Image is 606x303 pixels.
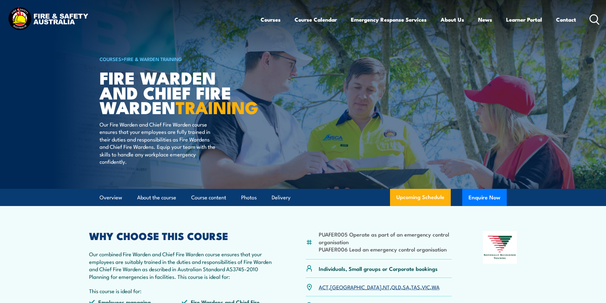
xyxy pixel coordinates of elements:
[478,11,492,28] a: News
[441,11,464,28] a: About Us
[432,283,440,291] a: WA
[319,283,440,291] p: , , , , , , ,
[241,189,257,206] a: Photos
[390,189,451,206] a: Upcoming Schedule
[89,231,275,240] h2: WHY CHOOSE THIS COURSE
[383,283,390,291] a: NT
[483,231,517,264] img: Nationally Recognised Training logo.
[391,283,401,291] a: QLD
[556,11,576,28] a: Contact
[124,55,182,62] a: Fire & Warden Training
[403,283,409,291] a: SA
[319,231,452,245] li: PUAFER005 Operate as part of an emergency control organisation
[295,11,337,28] a: Course Calendar
[422,283,430,291] a: VIC
[137,189,176,206] a: About the course
[100,55,121,62] a: COURSES
[272,189,290,206] a: Delivery
[89,287,275,294] p: This course is ideal for:
[176,93,258,120] strong: TRAINING
[100,189,122,206] a: Overview
[462,189,507,206] button: Enquire Now
[89,250,275,280] p: Our combined Fire Warden and Chief Fire Warden course ensures that your employees are suitably tr...
[319,245,452,253] li: PUAFER006 Lead an emergency control organisation
[191,189,226,206] a: Course content
[319,265,438,272] p: Individuals, Small groups or Corporate bookings
[351,11,427,28] a: Emergency Response Services
[411,283,420,291] a: TAS
[100,70,257,114] h1: Fire Warden and Chief Fire Warden
[330,283,381,291] a: [GEOGRAPHIC_DATA]
[506,11,542,28] a: Learner Portal
[100,55,257,63] h6: >
[100,121,216,165] p: Our Fire Warden and Chief Fire Warden course ensures that your employees are fully trained in the...
[261,11,281,28] a: Courses
[319,283,329,291] a: ACT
